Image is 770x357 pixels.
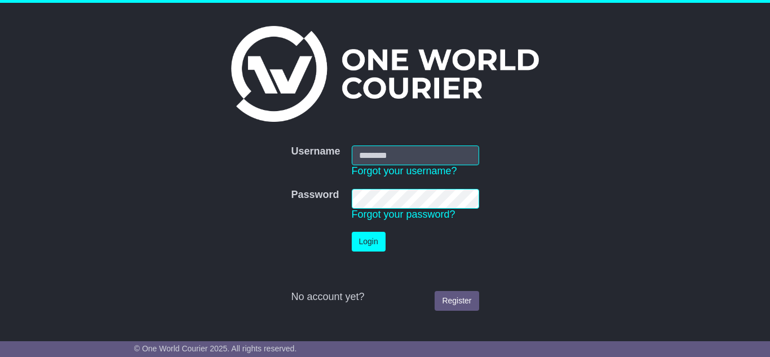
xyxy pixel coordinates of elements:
[291,291,479,303] div: No account yet?
[352,165,457,177] a: Forgot your username?
[352,209,455,220] a: Forgot your password?
[134,344,297,353] span: © One World Courier 2025. All rights reserved.
[435,291,479,311] a: Register
[291,189,339,201] label: Password
[231,26,539,122] img: One World
[352,232,386,252] button: Login
[291,146,340,158] label: Username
